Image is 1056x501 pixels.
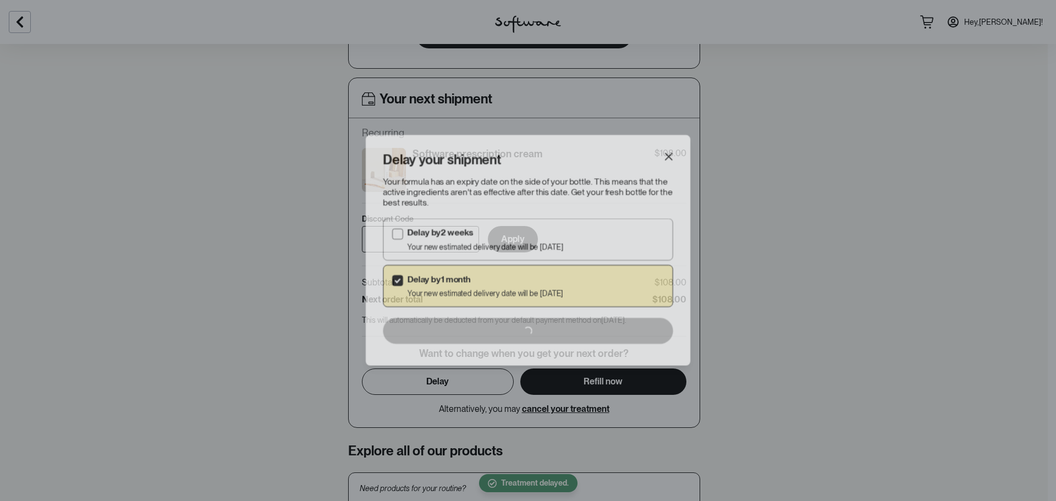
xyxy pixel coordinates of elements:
p: Your new estimated delivery date will be [DATE] [408,243,563,252]
p: Delay by 1 month [408,274,563,285]
h4: Delay your shipment [383,152,501,168]
p: Delay by 2 weeks [408,228,563,238]
p: Your new estimated delivery date will be [DATE] [408,289,563,299]
button: Close [660,148,677,165]
p: Your formula has an expiry date on the side of your bottle. This means that the active ingredient... [383,177,673,208]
